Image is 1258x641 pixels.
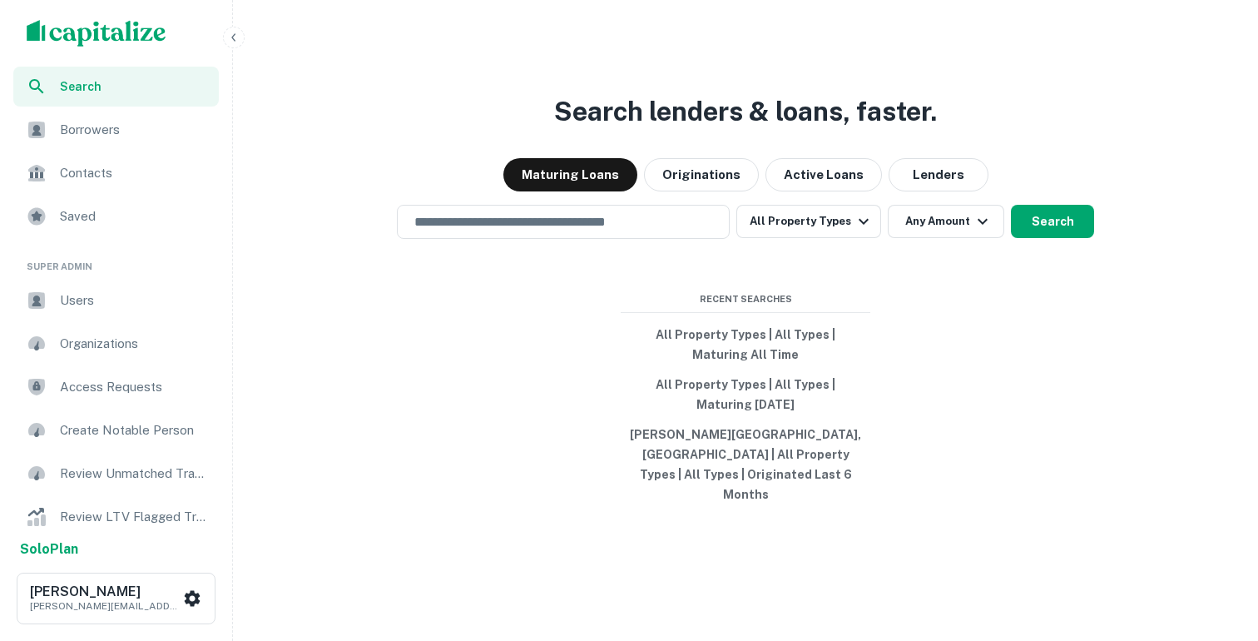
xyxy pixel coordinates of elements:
[621,320,870,370] button: All Property Types | All Types | Maturing All Time
[13,454,219,494] a: Review Unmatched Transactions
[644,158,759,191] button: Originations
[60,464,209,484] span: Review Unmatched Transactions
[13,497,219,537] a: Review LTV Flagged Transactions
[60,334,209,354] span: Organizations
[13,324,219,364] a: Organizations
[13,367,219,407] a: Access Requests
[13,110,219,150] a: Borrowers
[60,77,209,96] span: Search
[621,292,870,306] span: Recent Searches
[554,92,937,132] h3: Search lenders & loans, faster.
[736,205,881,238] button: All Property Types
[20,539,78,559] a: SoloPlan
[889,158,988,191] button: Lenders
[60,120,209,140] span: Borrowers
[1175,508,1258,588] iframe: Chat Widget
[60,377,209,397] span: Access Requests
[60,206,209,226] span: Saved
[1011,205,1094,238] button: Search
[17,573,215,624] button: [PERSON_NAME][PERSON_NAME][EMAIL_ADDRESS][DOMAIN_NAME]
[13,240,219,281] li: Super Admin
[765,158,882,191] button: Active Loans
[621,370,870,420] button: All Property Types | All Types | Maturing [DATE]
[60,507,209,527] span: Review LTV Flagged Transactions
[13,153,219,193] a: Contacts
[503,158,637,191] button: Maturing Loans
[621,420,870,509] button: [PERSON_NAME][GEOGRAPHIC_DATA], [GEOGRAPHIC_DATA] | All Property Types | All Types | Originated L...
[888,205,1004,238] button: Any Amount
[30,599,180,614] p: [PERSON_NAME][EMAIL_ADDRESS][DOMAIN_NAME]
[20,541,78,557] strong: Solo Plan
[13,196,219,236] a: Saved
[13,281,219,320] a: Users
[60,291,209,311] span: Users
[30,585,180,599] h6: [PERSON_NAME]
[13,410,219,450] a: Create Notable Person
[27,20,166,47] img: capitalize-logo.png
[60,163,209,183] span: Contacts
[13,67,219,107] a: Search
[60,420,209,440] span: Create Notable Person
